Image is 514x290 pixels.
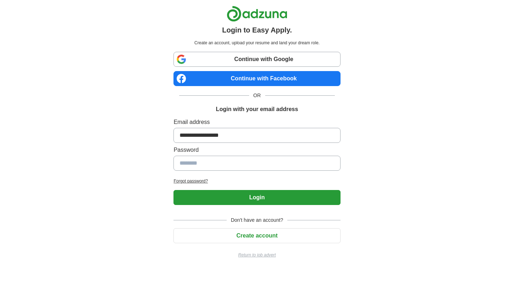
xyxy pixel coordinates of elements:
[173,252,340,258] a: Return to job advert
[216,105,298,114] h1: Login with your email address
[173,71,340,86] a: Continue with Facebook
[249,92,265,99] span: OR
[173,178,340,184] a: Forgot password?
[175,40,339,46] p: Create an account, upload your resume and land your dream role.
[173,146,340,154] label: Password
[173,52,340,67] a: Continue with Google
[173,118,340,126] label: Email address
[227,6,287,22] img: Adzuna logo
[173,228,340,243] button: Create account
[222,25,292,35] h1: Login to Easy Apply.
[227,216,288,224] span: Don't have an account?
[173,232,340,239] a: Create account
[173,190,340,205] button: Login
